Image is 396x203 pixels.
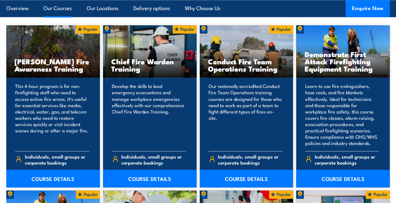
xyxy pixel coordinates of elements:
p: This 4-hour program is for non-firefighting staff who need to access active fire areas. It's usef... [15,83,89,146]
h3: Conduct Fire Team Operations Training [208,58,285,72]
span: Individuals, small groups or corporate bookings [315,153,379,165]
span: Individuals, small groups or corporate bookings [218,153,282,165]
p: Develop the skills to lead emergency evacuations and manage workplace emergencies effectively wit... [112,83,186,146]
h3: Demonstrate First Attack Firefighting Equipment Training [304,50,382,72]
a: COURSE DETAILS [296,170,390,187]
a: COURSE DETAILS [200,170,293,187]
a: COURSE DETAILS [6,170,100,187]
h3: Chief Fire Warden Training [111,58,188,72]
span: Individuals, small groups or corporate bookings [121,153,186,165]
a: COURSE DETAILS [103,170,197,187]
p: Learn to use fire extinguishers, hose reels, and fire blankets effectively. Ideal for technicians... [305,83,379,146]
h3: [PERSON_NAME] Fire Awareness Training [14,58,92,72]
p: Our nationally accredited Conduct Fire Team Operations training courses are designed for those wh... [209,83,283,146]
span: Individuals, small groups or corporate bookings [25,153,89,165]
